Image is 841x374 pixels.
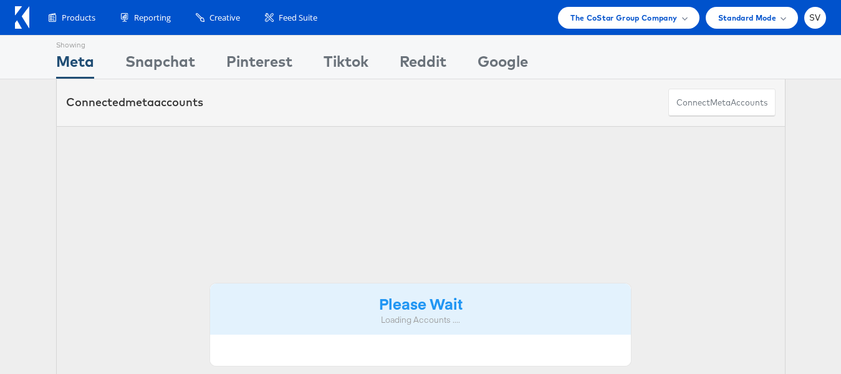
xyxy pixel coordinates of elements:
[226,51,292,79] div: Pinterest
[66,94,203,111] div: Connected accounts
[710,97,731,109] span: meta
[478,51,528,79] div: Google
[379,293,463,313] strong: Please Wait
[125,51,195,79] div: Snapchat
[56,51,94,79] div: Meta
[570,11,677,24] span: The CoStar Group Company
[125,95,154,109] span: meta
[209,12,240,24] span: Creative
[62,12,95,24] span: Products
[219,314,622,326] div: Loading Accounts ....
[400,51,446,79] div: Reddit
[56,36,94,51] div: Showing
[718,11,776,24] span: Standard Mode
[279,12,317,24] span: Feed Suite
[668,89,776,117] button: ConnectmetaAccounts
[809,14,821,22] span: SV
[134,12,171,24] span: Reporting
[324,51,368,79] div: Tiktok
